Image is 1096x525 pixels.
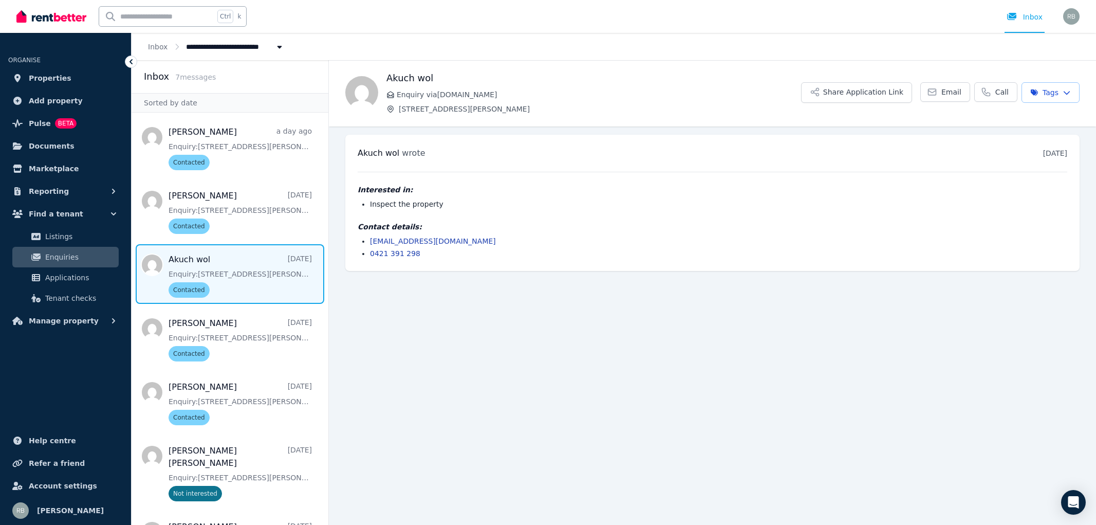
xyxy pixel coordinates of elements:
span: Email [941,87,961,97]
a: Email [920,82,970,102]
span: Ctrl [217,10,233,23]
h2: Inbox [144,69,169,84]
a: [EMAIL_ADDRESS][DOMAIN_NAME] [370,237,496,245]
h1: Akuch wol [386,71,801,85]
button: Manage property [8,311,123,331]
a: [PERSON_NAME][DATE]Enquiry:[STREET_ADDRESS][PERSON_NAME].Contacted [169,317,312,361]
img: Ravi Beniwal [1063,8,1080,25]
span: 7 message s [175,73,216,81]
span: Add property [29,95,83,107]
div: Sorted by date [132,93,328,113]
nav: Breadcrumb [132,33,301,60]
a: [PERSON_NAME]a day agoEnquiry:[STREET_ADDRESS][PERSON_NAME].Contacted [169,126,312,170]
a: Add property [8,90,123,111]
button: Reporting [8,181,123,202]
a: [PERSON_NAME][DATE]Enquiry:[STREET_ADDRESS][PERSON_NAME].Contacted [169,190,312,234]
a: Enquiries [12,247,119,267]
span: Account settings [29,480,97,492]
span: Refer a friend [29,457,85,469]
a: [PERSON_NAME][DATE]Enquiry:[STREET_ADDRESS][PERSON_NAME].Contacted [169,381,312,425]
span: Help centre [29,435,76,447]
span: Tags [1030,87,1058,98]
span: k [237,12,241,21]
a: Call [974,82,1017,102]
button: Tags [1021,82,1080,103]
a: Marketplace [8,158,123,179]
img: RentBetter [16,9,86,24]
span: Find a tenant [29,208,83,220]
span: BETA [55,118,77,129]
a: 0421 391 298 [370,249,420,258]
a: Refer a friend [8,453,123,474]
a: Listings [12,226,119,247]
span: Tenant checks [45,292,115,304]
button: Share Application Link [801,82,912,103]
a: Tenant checks [12,288,119,309]
span: Pulse [29,117,51,130]
span: wrote [402,148,425,158]
a: [PERSON_NAME] [PERSON_NAME][DATE]Enquiry:[STREET_ADDRESS][PERSON_NAME].Not interested [169,445,312,501]
span: Properties [29,72,71,84]
span: ORGANISE [8,57,41,64]
span: Manage property [29,315,99,327]
span: Documents [29,140,75,152]
a: Properties [8,68,123,88]
img: Ravi Beniwal [12,502,29,519]
li: Inspect the property [370,199,1067,209]
span: Marketplace [29,162,79,175]
span: Reporting [29,185,69,197]
span: Enquiry via [DOMAIN_NAME] [397,89,801,100]
img: Akuch wol [345,76,378,109]
time: [DATE] [1043,149,1067,157]
a: Account settings [8,476,123,496]
a: Applications [12,267,119,288]
h4: Contact details: [358,222,1067,232]
span: Enquiries [45,251,115,263]
div: Open Intercom Messenger [1061,490,1086,515]
button: Find a tenant [8,204,123,224]
span: [PERSON_NAME] [37,504,104,517]
span: Listings [45,230,115,243]
span: Akuch wol [358,148,399,158]
a: PulseBETA [8,113,123,134]
span: Applications [45,271,115,284]
span: Call [995,87,1009,97]
a: Documents [8,136,123,156]
a: Help centre [8,430,123,451]
span: [STREET_ADDRESS][PERSON_NAME] [399,104,801,114]
h4: Interested in: [358,185,1067,195]
a: Inbox [148,43,168,51]
div: Inbox [1007,12,1043,22]
a: Akuch wol[DATE]Enquiry:[STREET_ADDRESS][PERSON_NAME].Contacted [169,254,312,298]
